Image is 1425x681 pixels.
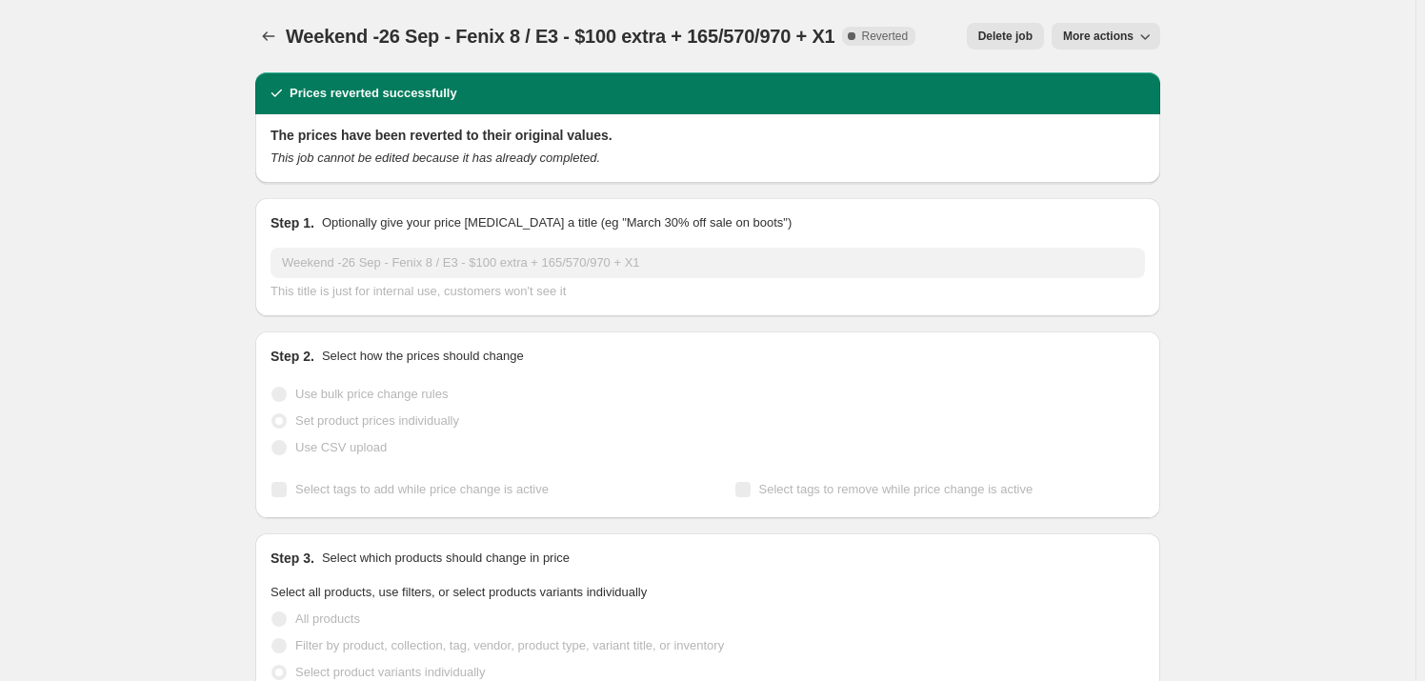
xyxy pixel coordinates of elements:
[271,284,566,298] span: This title is just for internal use, customers won't see it
[295,440,387,454] span: Use CSV upload
[271,150,600,165] i: This job cannot be edited because it has already completed.
[255,23,282,50] button: Price change jobs
[295,638,724,652] span: Filter by product, collection, tag, vendor, product type, variant title, or inventory
[295,387,448,401] span: Use bulk price change rules
[271,585,647,599] span: Select all products, use filters, or select products variants individually
[322,347,524,366] p: Select how the prices should change
[1052,23,1160,50] button: More actions
[295,482,549,496] span: Select tags to add while price change is active
[322,549,570,568] p: Select which products should change in price
[290,84,457,103] h2: Prices reverted successfully
[295,665,485,679] span: Select product variants individually
[759,482,1034,496] span: Select tags to remove while price change is active
[271,126,1145,145] h2: The prices have been reverted to their original values.
[295,413,459,428] span: Set product prices individually
[295,611,360,626] span: All products
[286,26,834,47] span: Weekend -26 Sep - Fenix 8 / E3 - $100 extra + 165/570/970 + X1
[271,347,314,366] h2: Step 2.
[1063,29,1134,44] span: More actions
[978,29,1033,44] span: Delete job
[271,213,314,232] h2: Step 1.
[271,549,314,568] h2: Step 3.
[967,23,1044,50] button: Delete job
[322,213,792,232] p: Optionally give your price [MEDICAL_DATA] a title (eg "March 30% off sale on boots")
[861,29,908,44] span: Reverted
[271,248,1145,278] input: 30% off holiday sale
